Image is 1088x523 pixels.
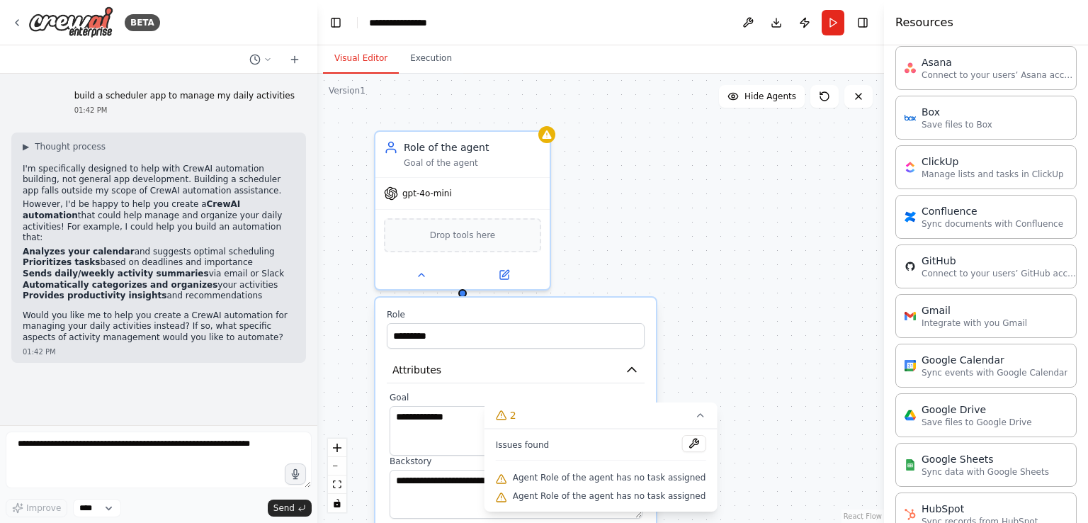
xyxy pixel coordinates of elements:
[23,199,240,220] strong: CrewAI automation
[719,85,805,108] button: Hide Agents
[329,85,365,96] div: Version 1
[23,280,217,290] strong: Automatically categorizes and organizes
[28,6,113,38] img: Logo
[905,211,916,223] img: Confluence
[328,457,346,476] button: zoom out
[244,51,278,68] button: Switch to previous chat
[922,204,1063,218] div: Confluence
[74,91,295,102] p: build a scheduler app to manage my daily activities
[328,494,346,512] button: toggle interactivity
[905,162,916,173] img: ClickUp
[922,452,1049,466] div: Google Sheets
[905,112,916,123] img: Box
[922,55,1077,69] div: Asana
[23,310,295,344] p: Would you like me to help you create a CrewAI automation for managing your daily activities inste...
[922,367,1067,378] p: Sync events with Google Calendar
[283,51,306,68] button: Start a new chat
[922,417,1032,428] p: Save files to Google Drive
[387,357,645,383] button: Attributes
[369,16,440,30] nav: breadcrumb
[922,268,1077,279] p: Connect to your users’ GitHub accounts
[922,169,1064,180] p: Manage lists and tasks in ClickUp
[922,317,1027,329] p: Integrate with you Gmail
[513,490,706,502] span: Agent Role of the agent has no task assigned
[922,254,1077,268] div: GitHub
[23,141,29,152] span: ▶
[922,353,1067,367] div: Google Calendar
[23,280,295,291] li: your activities
[895,14,953,31] h4: Resources
[510,408,516,422] span: 2
[905,410,916,421] img: Google Drive
[23,199,295,243] p: However, I'd be happy to help you create a that could help manage and organize your daily activit...
[23,291,295,302] li: and recommendations
[23,291,166,300] strong: Provides productivity insights
[23,247,295,258] li: and suggests optimal scheduling
[23,269,209,279] strong: Sends daily/weekly activity summaries
[326,13,346,33] button: Hide left sidebar
[484,403,718,429] button: 2
[392,363,441,377] span: Attributes
[74,105,295,116] div: 01:42 PM
[23,257,101,267] strong: Prioritizes tasks
[922,403,1032,417] div: Google Drive
[844,512,882,520] a: React Flow attribution
[404,140,541,154] div: Role of the agent
[922,218,1063,230] p: Sync documents with Confluence
[402,188,452,199] span: gpt-4o-mini
[390,392,642,403] label: Goal
[390,456,642,467] label: Backstory
[328,476,346,494] button: fit view
[922,502,1038,516] div: HubSpot
[273,502,295,514] span: Send
[23,164,295,197] p: I'm specifically designed to help with CrewAI automation building, not general app development. B...
[905,261,916,272] img: GitHub
[387,309,645,320] label: Role
[922,105,992,119] div: Box
[399,44,463,74] button: Execution
[922,303,1027,317] div: Gmail
[328,439,346,457] button: zoom in
[905,459,916,471] img: Google Sheets
[513,472,706,483] span: Agent Role of the agent has no task assigned
[905,360,916,371] img: Google Calendar
[905,509,916,520] img: HubSpot
[464,266,544,283] button: Open in side panel
[26,502,61,514] span: Improve
[922,154,1064,169] div: ClickUp
[496,439,550,451] span: Issues found
[323,44,399,74] button: Visual Editor
[6,499,67,517] button: Improve
[268,500,312,517] button: Send
[125,14,160,31] div: BETA
[404,157,541,169] div: Goal of the agent
[23,257,295,269] li: based on deadlines and importance
[853,13,873,33] button: Hide right sidebar
[430,228,496,242] span: Drop tools here
[23,247,135,257] strong: Analyzes your calendar
[328,439,346,512] div: React Flow controls
[35,141,106,152] span: Thought process
[905,62,916,74] img: Asana
[744,91,796,102] span: Hide Agents
[285,463,306,485] button: Click to speak your automation idea
[23,141,106,152] button: ▶Thought process
[23,269,295,280] li: via email or Slack
[23,347,295,357] div: 01:42 PM
[922,119,992,130] p: Save files to Box
[922,466,1049,478] p: Sync data with Google Sheets
[922,69,1077,81] p: Connect to your users’ Asana accounts
[905,310,916,322] img: Gmail
[374,130,551,291] div: Role of the agentGoal of the agentgpt-4o-miniDrop tools hereRoleAttributesGoal**** **** ***Backst...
